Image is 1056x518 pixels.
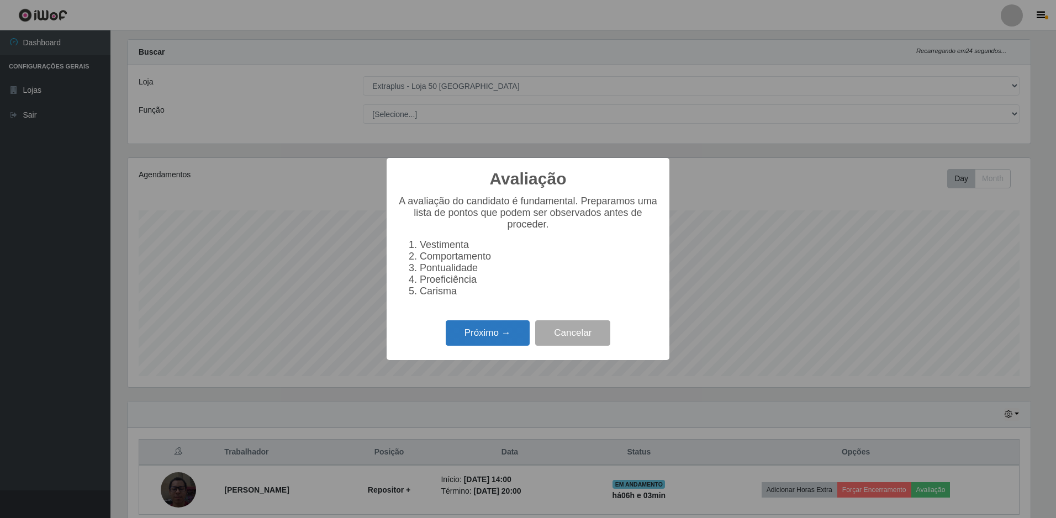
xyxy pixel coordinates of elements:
button: Cancelar [535,320,610,346]
p: A avaliação do candidato é fundamental. Preparamos uma lista de pontos que podem ser observados a... [398,195,658,230]
li: Vestimenta [420,239,658,251]
li: Pontualidade [420,262,658,274]
button: Próximo → [446,320,530,346]
li: Comportamento [420,251,658,262]
li: Carisma [420,286,658,297]
h2: Avaliação [490,169,567,189]
li: Proeficiência [420,274,658,286]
